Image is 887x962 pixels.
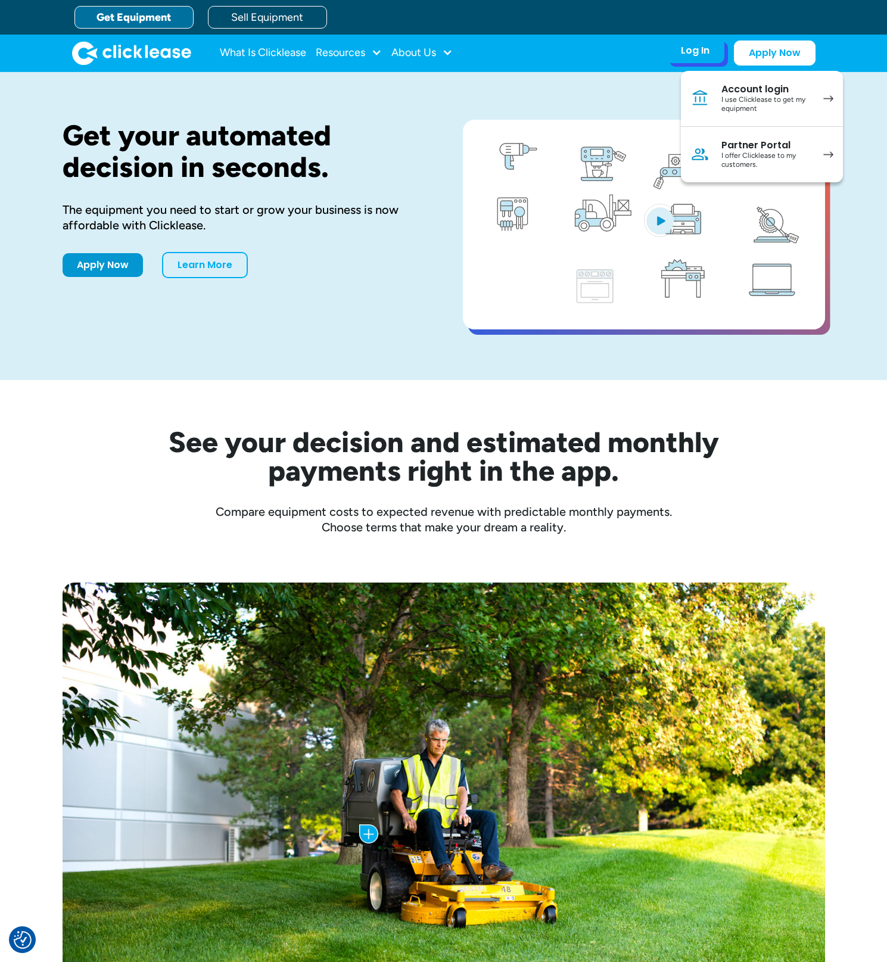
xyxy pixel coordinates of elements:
img: arrow [823,151,833,158]
img: Blue play button logo on a light blue circular background [644,204,676,237]
h1: Get your automated decision in seconds. [63,120,425,183]
a: What Is Clicklease [220,41,306,65]
div: About Us [391,41,453,65]
div: I offer Clicklease to my customers. [721,151,811,170]
img: Revisit consent button [14,931,32,949]
div: I use Clicklease to get my equipment [721,95,811,114]
a: Learn More [162,252,248,278]
a: Get Equipment [74,6,194,29]
a: home [72,41,191,65]
img: Clicklease logo [72,41,191,65]
div: Log In [681,45,709,57]
img: Bank icon [690,89,709,108]
div: Compare equipment costs to expected revenue with predictable monthly payments. Choose terms that ... [63,504,825,535]
a: Account loginI use Clicklease to get my equipment [681,71,843,127]
h2: See your decision and estimated monthly payments right in the app. [110,428,777,485]
div: Account login [721,83,811,95]
nav: Log In [681,71,843,182]
img: Plus icon with blue background [359,824,378,843]
button: Consent Preferences [14,931,32,949]
a: Apply Now [734,41,816,66]
a: Sell Equipment [208,6,327,29]
div: Resources [316,41,382,65]
div: The equipment you need to start or grow your business is now affordable with Clicklease. [63,202,425,233]
img: arrow [823,95,833,102]
a: open lightbox [463,120,825,329]
a: Apply Now [63,253,143,277]
div: Partner Portal [721,139,811,151]
a: Partner PortalI offer Clicklease to my customers. [681,127,843,182]
img: Person icon [690,145,709,164]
